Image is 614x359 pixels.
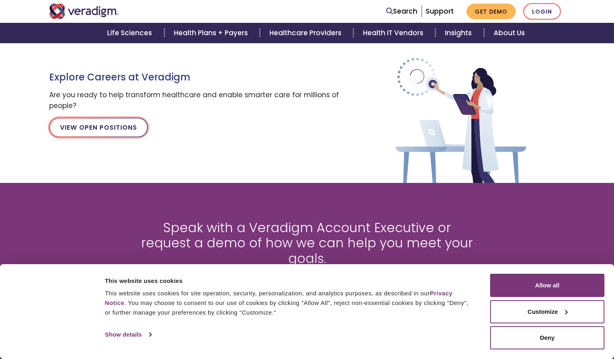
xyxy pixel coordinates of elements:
a: Insights [435,23,484,43]
a: About Us [484,23,534,43]
a: Show details [105,329,151,341]
a: Support [426,6,454,16]
a: View Open Positions [49,118,148,137]
a: Login [523,3,561,20]
button: Customize [490,300,604,323]
h2: Speak with a Veradigm Account Executive or request a demo of how we can help you meet your goals. [137,220,477,266]
a: Healthcare Providers [260,23,353,43]
a: Get Demo [466,4,516,19]
iframe: Drift Chat Widget [460,301,604,349]
button: Allow all [490,274,604,297]
a: Life Sciences [98,23,164,43]
div: This website uses cookies [105,276,472,286]
a: Health IT Vendors [353,23,435,43]
a: Health Plans + Payers [164,23,260,43]
h3: Explore Careers at Veradigm [49,72,345,83]
img: Veradigm logo [49,4,119,19]
a: Search [386,6,417,17]
div: This website uses cookies for site operation, security, personalization, and analytics purposes, ... [105,289,472,317]
p: Are you ready to help transform healthcare and enable smarter care for millions of people? [49,90,345,111]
